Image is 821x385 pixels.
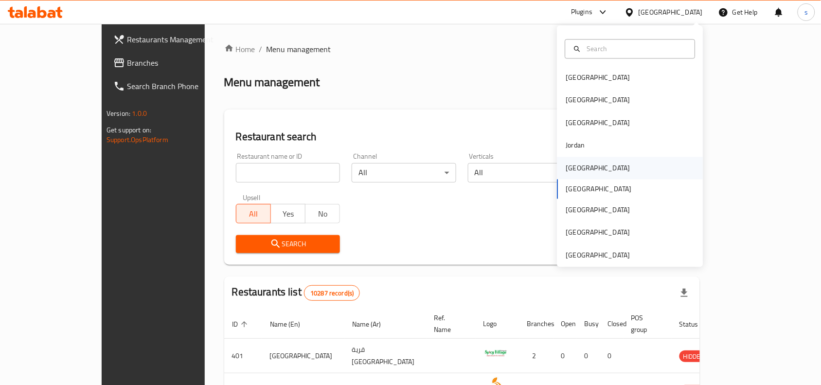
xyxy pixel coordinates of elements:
[309,207,336,221] span: No
[243,194,261,201] label: Upsell
[566,250,630,260] div: [GEOGRAPHIC_DATA]
[232,285,360,301] h2: Restaurants list
[639,7,703,18] div: [GEOGRAPHIC_DATA]
[577,339,600,373] td: 0
[600,309,624,339] th: Closed
[673,281,696,305] div: Export file
[468,163,572,183] div: All
[577,309,600,339] th: Busy
[679,318,711,330] span: Status
[571,6,592,18] div: Plugins
[344,339,427,373] td: قرية [GEOGRAPHIC_DATA]
[244,238,333,250] span: Search
[107,107,130,120] span: Version:
[224,339,262,373] td: 401
[224,43,255,55] a: Home
[304,289,359,298] span: 10287 record(s)
[631,312,660,335] span: POS group
[483,342,508,366] img: Spicy Village
[804,7,808,18] span: s
[679,351,709,362] span: HIDDEN
[352,163,456,183] div: All
[132,107,147,120] span: 1.0.0
[519,339,553,373] td: 2
[434,312,464,335] span: Ref. Name
[304,285,360,301] div: Total records count
[127,57,231,69] span: Branches
[127,34,231,45] span: Restaurants Management
[352,318,393,330] span: Name (Ar)
[566,140,585,151] div: Jordan
[566,95,630,106] div: [GEOGRAPHIC_DATA]
[553,309,577,339] th: Open
[476,309,519,339] th: Logo
[305,204,340,223] button: No
[107,133,168,146] a: Support.OpsPlatform
[240,207,267,221] span: All
[583,43,689,54] input: Search
[267,43,331,55] span: Menu management
[236,235,340,253] button: Search
[106,28,239,51] a: Restaurants Management
[232,318,250,330] span: ID
[259,43,263,55] li: /
[566,205,630,216] div: [GEOGRAPHIC_DATA]
[553,339,577,373] td: 0
[519,309,553,339] th: Branches
[224,74,320,90] h2: Menu management
[236,163,340,183] input: Search for restaurant name or ID..
[127,80,231,92] span: Search Branch Phone
[107,124,151,136] span: Get support on:
[566,227,630,238] div: [GEOGRAPHIC_DATA]
[106,51,239,74] a: Branches
[600,339,624,373] td: 0
[224,43,700,55] nav: breadcrumb
[236,129,688,144] h2: Restaurant search
[236,204,271,223] button: All
[566,73,630,83] div: [GEOGRAPHIC_DATA]
[270,318,313,330] span: Name (En)
[262,339,344,373] td: [GEOGRAPHIC_DATA]
[106,74,239,98] a: Search Branch Phone
[270,204,305,223] button: Yes
[566,117,630,128] div: [GEOGRAPHIC_DATA]
[275,207,302,221] span: Yes
[566,163,630,173] div: [GEOGRAPHIC_DATA]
